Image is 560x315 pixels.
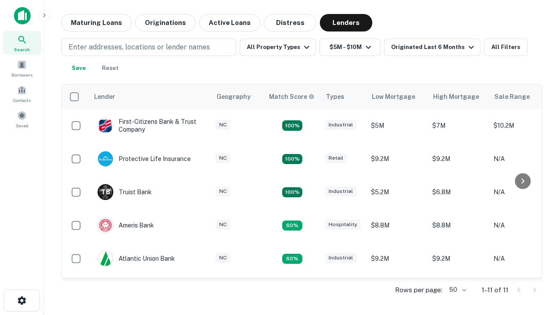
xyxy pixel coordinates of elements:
div: NC [216,153,230,163]
a: Contacts [3,82,41,105]
div: Industrial [325,186,357,196]
button: $5M - $10M [319,38,381,56]
div: Types [326,91,344,102]
div: NC [216,120,230,130]
th: Low Mortgage [367,84,428,109]
button: Lenders [320,14,372,31]
div: Matching Properties: 1, hasApolloMatch: undefined [282,254,302,264]
td: $9.2M [367,242,428,275]
td: $7M [428,109,489,142]
div: Lender [94,91,115,102]
img: picture [98,151,113,166]
a: Saved [3,107,41,131]
div: NC [216,186,230,196]
div: Hospitality [325,220,360,230]
div: Industrial [325,253,357,263]
span: Search [14,46,30,53]
button: Reset [96,59,124,77]
button: All Property Types [240,38,316,56]
th: Types [321,84,367,109]
th: High Mortgage [428,84,489,109]
p: Rows per page: [395,285,442,295]
div: Matching Properties: 2, hasApolloMatch: undefined [282,154,302,164]
span: Borrowers [11,71,32,78]
td: $8.8M [367,209,428,242]
div: Low Mortgage [372,91,415,102]
div: Originated Last 6 Months [391,42,476,52]
div: Retail [325,153,347,163]
div: Protective Life Insurance [98,151,191,167]
td: $5.2M [367,175,428,209]
td: $9.2M [367,142,428,175]
div: NC [216,220,230,230]
th: Geography [211,84,264,109]
button: Originations [135,14,196,31]
p: 1–11 of 11 [482,285,508,295]
button: Enter addresses, locations or lender names [61,38,236,56]
button: Active Loans [199,14,260,31]
td: $6.8M [428,175,489,209]
div: Atlantic Union Bank [98,251,175,266]
div: 50 [446,283,468,296]
td: $9.2M [428,142,489,175]
div: First-citizens Bank & Trust Company [98,118,203,133]
p: T B [101,188,110,197]
td: $5M [367,109,428,142]
td: $8.8M [428,209,489,242]
h6: Match Score [269,92,313,101]
div: NC [216,253,230,263]
img: picture [98,251,113,266]
div: Matching Properties: 2, hasApolloMatch: undefined [282,120,302,131]
div: Capitalize uses an advanced AI algorithm to match your search with the best lender. The match sco... [269,92,315,101]
div: Truist Bank [98,184,152,200]
button: Distress [264,14,316,31]
a: Borrowers [3,56,41,80]
div: Matching Properties: 3, hasApolloMatch: undefined [282,187,302,198]
th: Lender [89,84,211,109]
span: Contacts [13,97,31,104]
button: Maturing Loans [61,14,132,31]
a: Search [3,31,41,55]
img: capitalize-icon.png [14,7,31,24]
button: Save your search to get updates of matches that match your search criteria. [65,59,93,77]
th: Capitalize uses an advanced AI algorithm to match your search with the best lender. The match sco... [264,84,321,109]
td: $9.2M [428,242,489,275]
div: High Mortgage [433,91,479,102]
p: Enter addresses, locations or lender names [69,42,210,52]
button: All Filters [484,38,528,56]
td: $6.3M [367,275,428,308]
div: Matching Properties: 1, hasApolloMatch: undefined [282,220,302,231]
div: Sale Range [494,91,530,102]
img: picture [98,118,113,133]
span: Saved [16,122,28,129]
div: Geography [217,91,251,102]
div: Ameris Bank [98,217,154,233]
td: $6.3M [428,275,489,308]
img: picture [98,218,113,233]
iframe: Chat Widget [516,217,560,259]
div: Industrial [325,120,357,130]
button: Originated Last 6 Months [384,38,480,56]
